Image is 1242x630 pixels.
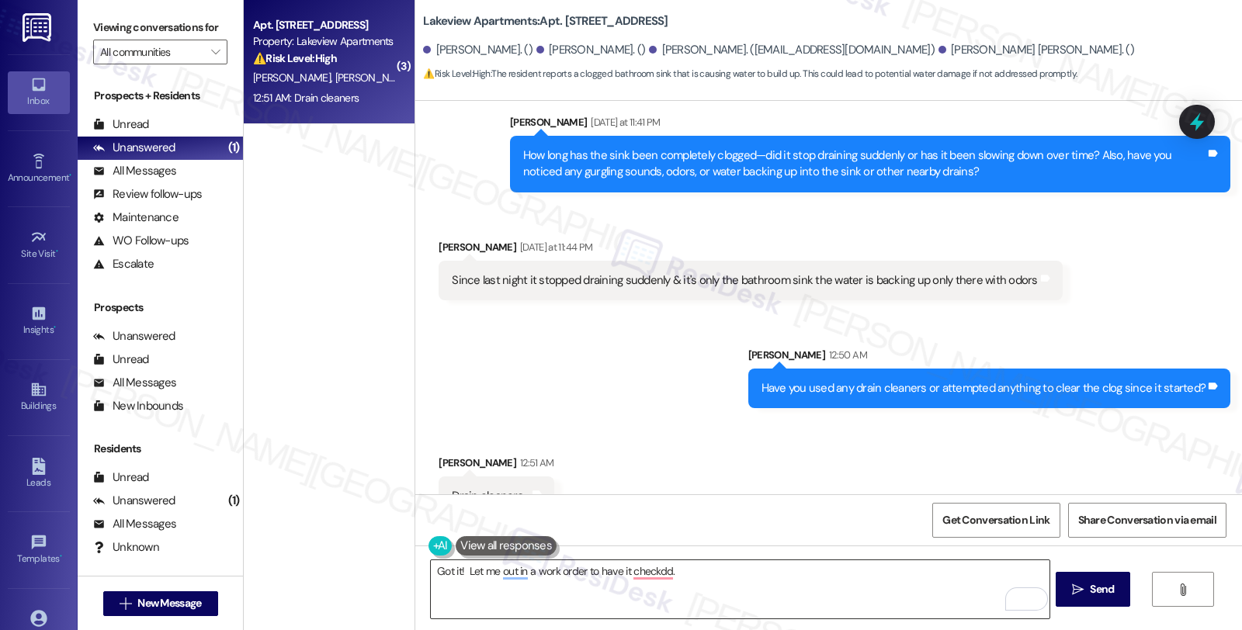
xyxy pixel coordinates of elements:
div: (1) [224,136,244,160]
div: Property: Lakeview Apartments [253,33,397,50]
div: Drain cleaners [452,488,523,504]
div: [PERSON_NAME] [439,239,1062,261]
span: Share Conversation via email [1078,512,1216,528]
span: Get Conversation Link [942,512,1049,528]
a: Site Visit • [8,224,70,266]
button: Share Conversation via email [1068,503,1226,538]
div: 12:50 AM [825,347,867,363]
div: All Messages [93,516,176,532]
div: 12:51 AM [516,455,554,471]
input: All communities [100,40,203,64]
strong: ⚠️ Risk Level: High [253,51,337,65]
span: Send [1090,581,1114,597]
div: [PERSON_NAME]. ([EMAIL_ADDRESS][DOMAIN_NAME]) [649,42,935,58]
div: Prospects + Residents [78,88,243,104]
div: [PERSON_NAME]. () [536,42,646,58]
div: Unread [93,469,149,486]
div: Residents [78,441,243,457]
div: Have you used any drain cleaners or attempted anything to clear the clog since it started? [762,380,1206,396]
div: [PERSON_NAME] [510,114,1230,136]
div: Unanswered [93,328,175,344]
textarea: To enrich screen reader interactions, please activate Accessibility in Grammarly extension settings [431,560,1049,618]
div: [DATE] at 11:41 PM [587,114,660,130]
button: Send [1056,572,1131,607]
span: • [60,551,62,562]
div: [PERSON_NAME] [748,347,1231,369]
i:  [1072,583,1084,596]
strong: ⚠️ Risk Level: High [423,67,490,80]
div: All Messages [93,163,176,179]
i:  [1177,583,1188,596]
div: Unanswered [93,140,175,156]
b: Lakeview Apartments: Apt. [STREET_ADDRESS] [423,13,668,29]
a: Inbox [8,71,70,113]
div: Since last night it stopped draining suddenly & it's only the bathroom sink the water is backing ... [452,272,1037,289]
div: New Inbounds [93,398,183,414]
div: WO Follow-ups [93,233,189,249]
div: Review follow-ups [93,186,202,202]
div: Escalate [93,256,154,272]
div: How long has the sink been completely clogged—did it stop draining suddenly or has it been slowin... [523,147,1206,181]
button: Get Conversation Link [932,503,1060,538]
span: • [69,170,71,181]
span: New Message [137,595,201,611]
div: All Messages [93,375,176,391]
i:  [211,46,220,58]
div: (1) [224,489,244,513]
img: ResiDesk Logo [23,13,54,42]
a: Leads [8,453,70,495]
div: [PERSON_NAME] [PERSON_NAME]. () [938,42,1134,58]
a: Buildings [8,376,70,418]
div: 12:51 AM: Drain cleaners [253,91,359,105]
span: • [56,246,58,257]
label: Viewing conversations for [93,16,227,40]
div: Prospects [78,299,243,316]
div: Apt. [STREET_ADDRESS] [253,17,397,33]
div: Unread [93,351,149,368]
button: New Message [103,591,218,616]
div: Unknown [93,539,159,556]
a: Templates • [8,529,70,571]
div: Unanswered [93,493,175,509]
div: [DATE] at 11:44 PM [516,239,592,255]
span: • [54,322,56,333]
span: [PERSON_NAME] [253,71,335,85]
div: [PERSON_NAME]. () [423,42,533,58]
span: [PERSON_NAME] [335,71,418,85]
div: Unread [93,116,149,133]
i:  [120,597,131,610]
a: Insights • [8,300,70,342]
div: Maintenance [93,209,179,226]
span: : The resident reports a clogged bathroom sink that is causing water to build up. This could lead... [423,66,1077,82]
div: [PERSON_NAME] [439,455,553,476]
